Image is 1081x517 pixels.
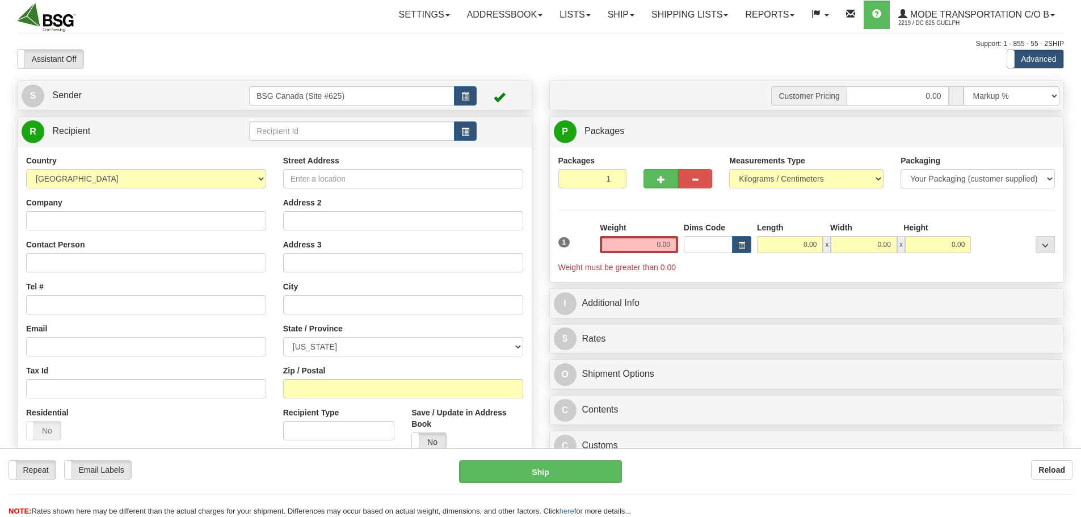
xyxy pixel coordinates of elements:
[22,85,44,107] span: S
[283,407,339,418] label: Recipient Type
[554,434,1060,457] a: CCustoms
[9,507,31,515] span: NOTE:
[554,120,1060,143] a: P Packages
[283,323,343,334] label: State / Province
[1055,200,1080,316] iframe: chat widget
[9,461,56,479] label: Repeat
[737,1,803,29] a: Reports
[823,236,831,253] span: x
[1038,465,1065,474] b: Reload
[584,126,624,136] span: Packages
[283,239,322,250] label: Address 3
[554,327,577,350] span: $
[26,197,62,208] label: Company
[26,365,48,376] label: Tax Id
[554,363,577,386] span: O
[560,507,574,515] a: here
[52,126,90,136] span: Recipient
[551,1,599,29] a: Lists
[283,365,326,376] label: Zip / Postal
[412,433,446,451] label: No
[26,281,44,292] label: Tel #
[22,120,44,143] span: R
[249,121,455,141] input: Recipient Id
[17,39,1064,49] div: Support: 1 - 855 - 55 - 2SHIP
[1036,236,1055,253] div: ...
[729,155,805,166] label: Measurements Type
[22,120,224,143] a: R Recipient
[554,292,577,315] span: I
[459,460,622,483] button: Ship
[907,10,1049,19] span: Mode Transportation c/o B
[558,237,570,247] span: 1
[897,236,905,253] span: x
[558,155,595,166] label: Packages
[283,197,322,208] label: Address 2
[249,86,455,106] input: Sender Id
[600,222,626,233] label: Weight
[459,1,552,29] a: Addressbook
[283,169,523,188] input: Enter a location
[757,222,784,233] label: Length
[26,407,69,418] label: Residential
[411,407,523,430] label: Save / Update in Address Book
[554,435,577,457] span: C
[390,1,459,29] a: Settings
[554,120,577,143] span: P
[771,86,846,106] span: Customer Pricing
[684,222,725,233] label: Dims Code
[27,422,61,440] label: No
[283,155,339,166] label: Street Address
[898,18,983,29] span: 2219 / DC 625 Guelph
[554,292,1060,315] a: IAdditional Info
[599,1,643,29] a: Ship
[1031,460,1072,480] button: Reload
[554,363,1060,386] a: OShipment Options
[554,398,1060,422] a: CContents
[554,399,577,422] span: C
[890,1,1063,29] a: Mode Transportation c/o B 2219 / DC 625 Guelph
[22,84,249,107] a: S Sender
[643,1,737,29] a: Shipping lists
[18,50,83,68] label: Assistant Off
[554,327,1060,351] a: $Rates
[1007,50,1063,68] label: Advanced
[26,239,85,250] label: Contact Person
[903,222,928,233] label: Height
[558,263,676,272] span: Weight must be greater than 0.00
[26,155,57,166] label: Country
[17,3,75,32] img: logo2219.jpg
[26,323,47,334] label: Email
[52,90,82,100] span: Sender
[830,222,852,233] label: Width
[65,461,131,479] label: Email Labels
[901,155,940,166] label: Packaging
[283,281,298,292] label: City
